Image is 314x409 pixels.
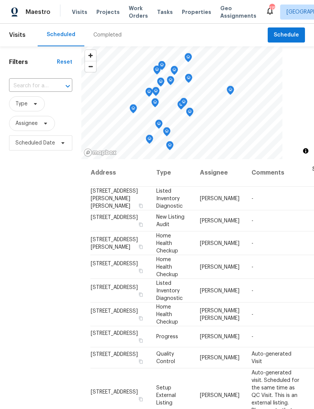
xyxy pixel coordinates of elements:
[156,334,178,339] span: Progress
[180,98,187,109] div: Map marker
[163,127,171,139] div: Map marker
[156,188,183,208] span: Listed Inventory Diagnostic
[156,214,184,227] span: New Listing Audit
[227,86,234,97] div: Map marker
[9,27,26,43] span: Visits
[91,261,138,266] span: [STREET_ADDRESS]
[200,392,239,398] span: [PERSON_NAME]
[166,141,174,153] div: Map marker
[91,237,138,249] span: [STREET_ADDRESS][PERSON_NAME]
[137,337,144,344] button: Copy Address
[90,159,150,187] th: Address
[156,257,178,277] span: Home Health Checkup
[184,53,192,65] div: Map marker
[156,280,183,301] span: Listed Inventory Diagnostic
[91,389,138,394] span: [STREET_ADDRESS]
[145,88,153,99] div: Map marker
[252,264,253,269] span: -
[200,240,239,246] span: [PERSON_NAME]
[137,243,144,250] button: Copy Address
[156,233,178,253] span: Home Health Checkup
[9,80,51,92] input: Search for an address...
[129,5,148,20] span: Work Orders
[85,61,96,72] button: Zoom out
[15,120,38,127] span: Assignee
[194,159,245,187] th: Assignee
[62,81,73,91] button: Open
[137,221,144,228] button: Copy Address
[274,30,299,40] span: Schedule
[252,351,291,364] span: Auto-generated Visit
[177,100,185,112] div: Map marker
[157,9,173,15] span: Tasks
[167,76,174,88] div: Map marker
[91,284,138,290] span: [STREET_ADDRESS]
[186,108,194,119] div: Map marker
[200,334,239,339] span: [PERSON_NAME]
[137,291,144,298] button: Copy Address
[200,218,239,224] span: [PERSON_NAME]
[93,31,122,39] div: Completed
[220,5,256,20] span: Geo Assignments
[252,218,253,224] span: -
[150,159,194,187] th: Type
[157,78,165,89] div: Map marker
[91,215,138,220] span: [STREET_ADDRESS]
[137,358,144,365] button: Copy Address
[252,196,253,201] span: -
[268,27,305,43] button: Schedule
[26,8,50,16] span: Maestro
[158,61,166,73] div: Map marker
[137,315,144,321] button: Copy Address
[72,8,87,16] span: Visits
[200,308,239,321] span: [PERSON_NAME] [PERSON_NAME]
[171,66,178,78] div: Map marker
[155,120,163,131] div: Map marker
[252,334,253,339] span: -
[137,395,144,402] button: Copy Address
[85,50,96,61] button: Zoom in
[182,8,211,16] span: Properties
[245,159,306,187] th: Comments
[91,352,138,357] span: [STREET_ADDRESS]
[200,355,239,360] span: [PERSON_NAME]
[269,5,274,12] div: 115
[91,331,138,336] span: [STREET_ADDRESS]
[57,58,72,66] div: Reset
[200,196,239,201] span: [PERSON_NAME]
[96,8,120,16] span: Projects
[91,308,138,313] span: [STREET_ADDRESS]
[252,240,253,246] span: -
[252,312,253,317] span: -
[151,98,159,110] div: Map marker
[137,267,144,274] button: Copy Address
[146,135,153,146] div: Map marker
[152,87,160,99] div: Map marker
[15,100,27,108] span: Type
[156,351,175,364] span: Quality Control
[15,139,55,147] span: Scheduled Date
[200,288,239,293] span: [PERSON_NAME]
[81,46,282,159] canvas: Map
[303,147,308,155] span: Toggle attribution
[153,65,161,77] div: Map marker
[156,304,178,324] span: Home Health Checkup
[137,202,144,209] button: Copy Address
[47,31,75,38] div: Scheduled
[84,148,117,157] a: Mapbox homepage
[130,104,137,116] div: Map marker
[91,188,138,208] span: [STREET_ADDRESS][PERSON_NAME][PERSON_NAME]
[156,385,176,405] span: Setup External Listing
[185,74,192,85] div: Map marker
[301,146,310,155] button: Toggle attribution
[252,288,253,293] span: -
[200,264,239,269] span: [PERSON_NAME]
[9,58,57,66] h1: Filters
